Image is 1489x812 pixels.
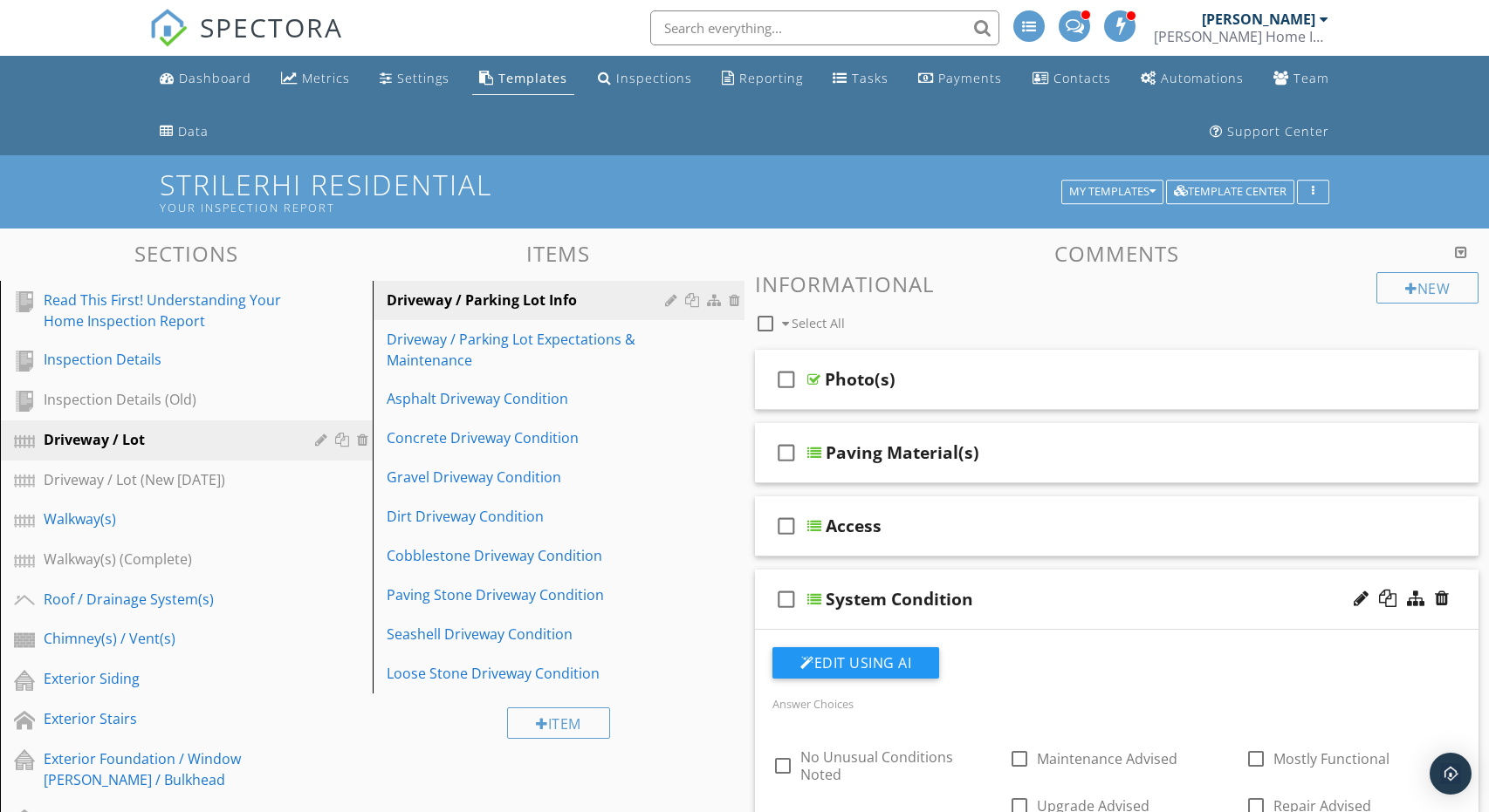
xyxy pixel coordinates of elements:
button: Template Center [1166,180,1294,204]
div: Exterior Foundation / Window [PERSON_NAME] / Bulkhead [44,748,290,790]
div: Data [178,123,209,140]
div: Item [507,707,610,739]
div: Dirt Driveway Condition [387,506,671,527]
div: Chimney(s) / Vent(s) [44,628,290,649]
div: Striler Home Inspections, Inc. [1154,28,1328,45]
div: Gravel Driveway Condition [387,467,671,488]
div: Metrics [302,70,350,86]
div: Exterior Stairs [44,708,290,729]
input: Search everything... [650,10,999,45]
a: SPECTORA [149,24,343,60]
div: Exterior Siding [44,668,290,689]
div: Seashell Driveway Condition [387,624,671,645]
label: Answer Choices [772,696,854,712]
div: System Condition [826,589,973,610]
div: Your Inspection Report [160,201,1067,215]
a: Settings [373,63,456,95]
span: Maintenance Advised [1037,749,1177,768]
div: [PERSON_NAME] [1202,10,1315,28]
div: Open Intercom Messenger [1430,753,1472,795]
div: Loose Stone Driveway Condition [387,663,671,684]
div: New [1376,272,1479,304]
div: Paving Material(s) [826,442,979,463]
i: check_box_outline_blank [772,505,800,547]
div: Paving Stone Driveway Condition [387,584,671,605]
div: Inspection Details [44,349,290,370]
a: Tasks [826,63,895,95]
div: Access [826,515,882,536]
div: Contacts [1053,70,1111,86]
div: Support Center [1227,123,1329,140]
a: Templates [472,63,574,95]
div: Settings [397,70,449,86]
span: SPECTORA [200,9,343,45]
div: Templates [498,70,567,86]
div: Inspection Details (Old) [44,389,290,410]
a: Dashboard [153,63,258,95]
span: No Unusual Conditions Noted [800,747,953,784]
h3: Informational [755,272,1479,296]
div: Walkway(s) [44,508,290,529]
h3: Comments [755,242,1479,265]
div: Photo(s) [825,369,895,390]
div: Inspections [616,70,692,86]
div: Roof / Drainage System(s) [44,589,290,610]
div: Template Center [1174,186,1287,198]
i: check_box_outline_blank [772,432,800,474]
div: Dashboard [179,70,251,86]
a: Team [1266,63,1336,95]
div: Driveway / Lot [44,429,290,450]
div: Asphalt Driveway Condition [387,388,671,409]
div: Read This First! Understanding Your Home Inspection Report [44,290,290,331]
div: Team [1293,70,1329,86]
div: Cobblestone Driveway Condition [387,545,671,566]
a: Reporting [715,63,810,95]
div: Concrete Driveway Condition [387,427,671,448]
div: Automations [1161,70,1244,86]
div: My Templates [1069,186,1156,198]
div: Driveway / Parking Lot Expectations & Maintenance [387,329,671,371]
h3: Items [373,242,745,265]
img: The Best Home Inspection Software - Spectora [149,9,188,47]
h1: StrilerHI Residential [160,169,1328,214]
div: Payments [938,70,1002,86]
button: Edit Using AI [772,647,939,679]
a: Support Center [1203,116,1336,148]
a: Inspections [591,63,699,95]
a: Contacts [1026,63,1118,95]
a: Automations (Advanced) [1134,63,1251,95]
div: Tasks [852,70,889,86]
a: Data [153,116,216,148]
span: Mostly Functional [1273,749,1390,768]
span: Select All [792,315,845,331]
div: Reporting [739,70,803,86]
a: Template Center [1166,182,1294,198]
i: check_box_outline_blank [772,578,800,620]
div: Driveway / Parking Lot Info [387,290,671,310]
div: Driveway / Lot (New [DATE]) [44,469,290,490]
i: check_box_outline_blank [772,358,800,400]
a: Metrics [274,63,357,95]
button: My Templates [1061,180,1163,204]
a: Payments [911,63,1009,95]
div: Walkway(s) (Complete) [44,549,290,570]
